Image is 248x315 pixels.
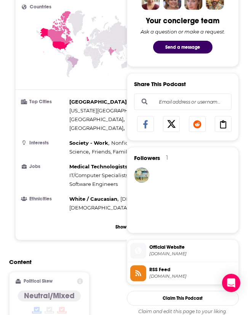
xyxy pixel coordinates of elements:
span: Software Engineers [69,181,118,187]
span: White / Caucasian [69,196,117,202]
span: [DEMOGRAPHIC_DATA] [120,196,179,202]
span: , [69,171,129,180]
button: Send a message [153,41,213,54]
h3: Share This Podcast [134,80,186,88]
div: Ask a question or make a request. [141,29,225,35]
h4: Neutral/Mixed [24,291,75,301]
span: [GEOGRAPHIC_DATA] [69,99,127,105]
span: , [69,147,90,156]
span: , [69,195,118,203]
a: Copy Link [215,116,232,132]
span: fiercepharma.com [149,251,235,257]
span: [GEOGRAPHIC_DATA] [69,116,123,122]
a: Share on Facebook [137,116,154,132]
h2: Content [9,259,243,266]
span: omnycontent.com [149,274,235,280]
span: Nonfiction [111,140,138,146]
span: Countries [30,5,51,10]
span: , [69,115,125,124]
span: , [69,124,125,133]
span: RSS Feed [149,267,235,273]
span: [GEOGRAPHIC_DATA] [126,116,181,122]
div: Claim and edit this page to your liking. [127,309,239,315]
img: icandoitbudy [134,168,149,183]
div: Search followers [134,94,232,110]
span: Society - Work [69,140,108,146]
a: Official Website[DOMAIN_NAME] [130,243,235,259]
span: Official Website [149,244,235,251]
h2: Political Skew [24,279,53,284]
div: 1 [166,154,168,161]
span: Science [69,149,89,155]
span: IT/Computer Specialists [69,172,128,178]
h3: Jobs [22,164,66,169]
span: , [69,162,129,171]
span: , [111,139,139,147]
div: Open Intercom Messenger [222,274,240,292]
p: Show More [115,224,138,230]
span: [DEMOGRAPHIC_DATA] [69,205,128,211]
h3: Ethnicities [22,197,66,201]
button: Claim This Podcast [127,291,239,306]
span: [PERSON_NAME], [GEOGRAPHIC_DATA] [126,125,226,131]
span: Followers [134,154,160,161]
div: Your concierge team [146,16,220,26]
span: , [69,98,128,106]
span: , [69,203,130,212]
span: , [69,106,209,115]
a: RSS Feed[DOMAIN_NAME] [130,265,235,281]
button: Show More [22,220,236,234]
span: [GEOGRAPHIC_DATA] [69,125,123,131]
span: , [120,195,181,203]
span: , [126,115,182,124]
a: Share on Reddit [189,116,206,132]
input: Email address or username... [141,94,225,110]
h3: Top Cities [22,99,66,104]
span: [US_STATE][GEOGRAPHIC_DATA], [GEOGRAPHIC_DATA] [69,107,208,114]
span: Medical Technologists [69,163,128,169]
h3: Interests [22,141,66,146]
a: Share on X/Twitter [163,116,180,132]
span: , [69,139,109,147]
span: Friends, Family & Relationships [92,149,170,155]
